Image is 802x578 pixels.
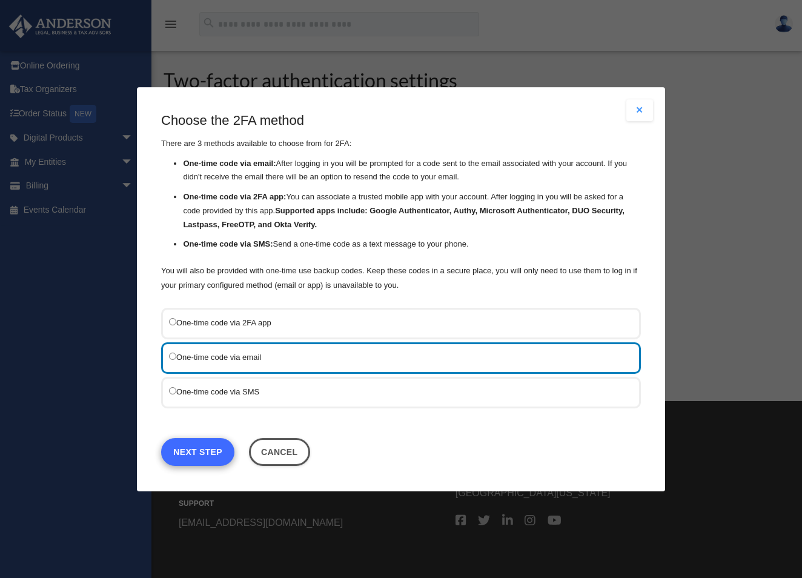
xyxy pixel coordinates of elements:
li: After logging in you will be prompted for a code sent to the email associated with your account. ... [183,156,641,184]
label: One-time code via email [169,350,621,364]
button: Close this dialog window [249,437,310,465]
input: One-time code via email [169,352,176,359]
li: You can associate a trusted mobile app with your account. After logging in you will be asked for ... [183,190,641,231]
div: There are 3 methods available to choose from for 2FA: [161,111,641,293]
strong: One-time code via email: [183,158,276,167]
li: Send a one-time code as a text message to your phone. [183,238,641,251]
label: One-time code via 2FA app [169,315,621,330]
strong: Supported apps include: Google Authenticator, Authy, Microsoft Authenticator, DUO Security, Lastp... [183,206,624,229]
input: One-time code via SMS [169,387,176,394]
label: One-time code via SMS [169,384,621,399]
strong: One-time code via 2FA app: [183,192,286,201]
p: You will also be provided with one-time use backup codes. Keep these codes in a secure place, you... [161,263,641,292]
button: Close modal [626,99,653,121]
input: One-time code via 2FA app [169,317,176,325]
strong: One-time code via SMS: [183,239,273,248]
a: Next Step [161,437,234,465]
h3: Choose the 2FA method [161,111,641,130]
